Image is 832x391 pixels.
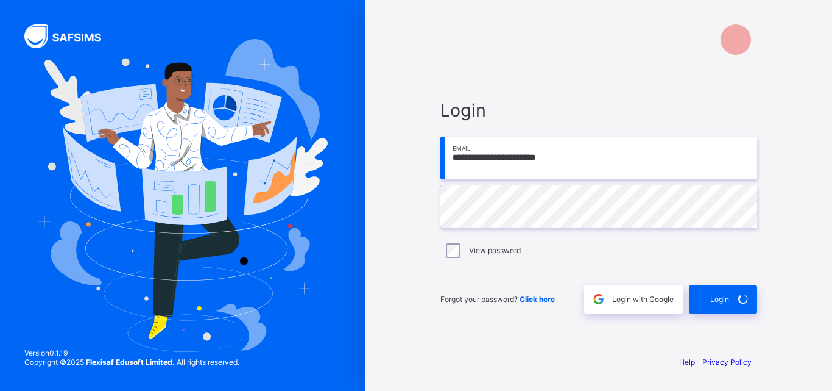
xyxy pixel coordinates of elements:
label: View password [469,246,521,255]
img: Hero Image [38,39,328,351]
span: Login [710,295,729,304]
span: Version 0.1.19 [24,348,239,357]
a: Privacy Policy [702,357,752,367]
img: google.396cfc9801f0270233282035f929180a.svg [591,292,605,306]
a: Click here [520,295,555,304]
span: Login with Google [612,295,674,304]
a: Help [679,357,695,367]
strong: Flexisaf Edusoft Limited. [86,357,175,367]
span: Copyright © 2025 All rights reserved. [24,357,239,367]
span: Login [440,99,757,121]
img: SAFSIMS Logo [24,24,116,48]
span: Forgot your password? [440,295,555,304]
